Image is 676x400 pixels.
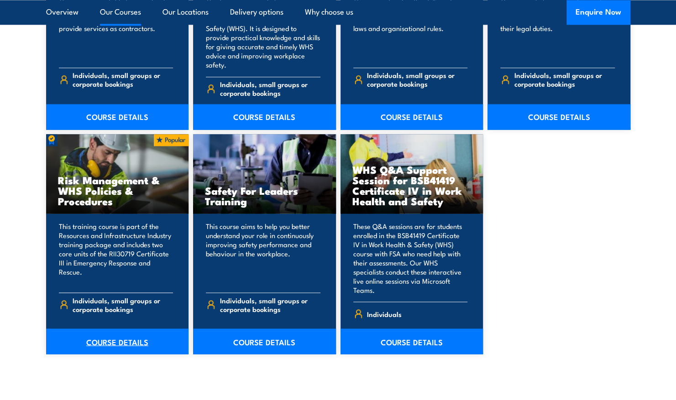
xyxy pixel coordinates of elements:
[205,185,324,206] h3: Safety For Leaders Training
[59,221,173,285] p: This training course is part of the Resources and Infrastructure Industry training package and in...
[73,71,173,88] span: Individuals, small groups or corporate bookings
[206,221,320,285] p: This course aims to help you better understand your role in continuously improving safety perform...
[487,104,630,130] a: COURSE DETAILS
[58,174,177,206] h3: Risk Management & WHS Policies & Procedures
[353,221,468,294] p: These Q&A sessions are for students enrolled in the BSB41419 Certificate IV in Work Health & Safe...
[514,71,615,88] span: Individuals, small groups or corporate bookings
[46,328,189,354] a: COURSE DETAILS
[341,328,483,354] a: COURSE DETAILS
[193,328,336,354] a: COURSE DETAILS
[220,80,320,97] span: Individuals, small groups or corporate bookings
[367,306,402,321] span: Individuals
[341,104,483,130] a: COURSE DETAILS
[220,296,320,313] span: Individuals, small groups or corporate bookings
[352,164,472,206] h3: WHS Q&A Support Session for BSB41419 Certificate IV in Work Health and Safety
[367,71,467,88] span: Individuals, small groups or corporate bookings
[193,104,336,130] a: COURSE DETAILS
[73,296,173,313] span: Individuals, small groups or corporate bookings
[46,104,189,130] a: COURSE DETAILS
